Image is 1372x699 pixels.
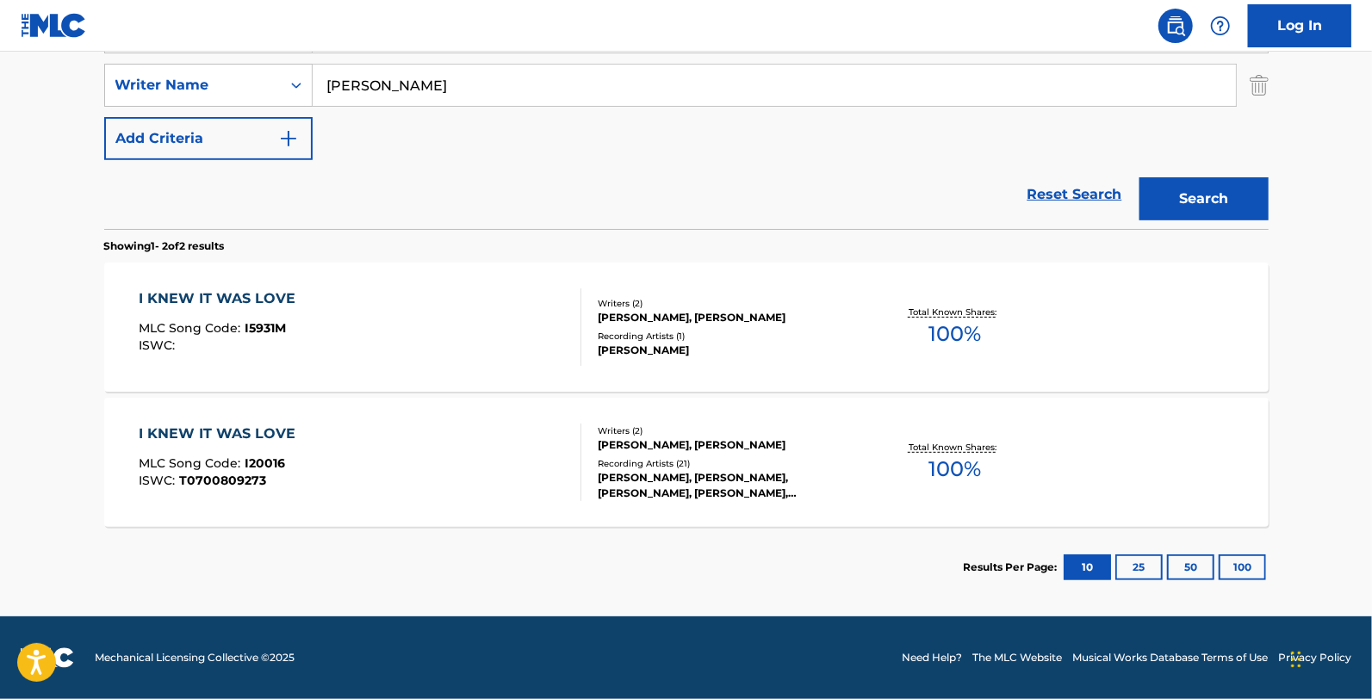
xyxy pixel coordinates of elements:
span: 100 % [928,319,981,349]
div: Writer Name [115,75,270,96]
button: 100 [1219,554,1266,580]
p: Total Known Shares: [909,306,1001,319]
div: I KNEW IT WAS LOVE [139,424,304,444]
div: I KNEW IT WAS LOVE [139,288,304,309]
button: 50 [1167,554,1214,580]
span: I5931M [245,320,286,336]
span: MLC Song Code : [139,320,245,336]
span: I20016 [245,455,285,471]
a: I KNEW IT WAS LOVEMLC Song Code:I5931MISWC:Writers (2)[PERSON_NAME], [PERSON_NAME]Recording Artis... [104,263,1269,392]
button: 10 [1064,554,1111,580]
a: Public Search [1158,9,1193,43]
a: Need Help? [902,650,962,665]
span: ISWC : [139,473,179,488]
a: Log In [1248,4,1351,47]
a: Musical Works Database Terms of Use [1072,650,1268,665]
div: [PERSON_NAME], [PERSON_NAME] [598,437,858,453]
img: logo [21,647,74,668]
span: 100 % [928,454,981,485]
div: [PERSON_NAME], [PERSON_NAME], [PERSON_NAME], [PERSON_NAME], [PERSON_NAME] [598,470,858,501]
span: T0700809273 [179,473,266,488]
iframe: Chat Widget [1286,616,1372,699]
button: Search [1139,177,1269,220]
span: ISWC : [139,337,179,353]
button: 25 [1115,554,1163,580]
div: [PERSON_NAME] [598,343,858,358]
img: Delete Criterion [1250,64,1269,107]
span: MLC Song Code : [139,455,245,471]
img: MLC Logo [21,13,87,38]
div: Writers ( 2 ) [598,424,858,437]
span: Mechanical Licensing Collective © 2025 [95,650,295,665]
a: I KNEW IT WAS LOVEMLC Song Code:I20016ISWC:T0700809273Writers (2)[PERSON_NAME], [PERSON_NAME]Reco... [104,398,1269,527]
div: Help [1203,9,1238,43]
div: Drag [1291,634,1301,685]
a: Privacy Policy [1278,650,1351,665]
img: help [1210,15,1231,36]
form: Search Form [104,10,1269,229]
a: Reset Search [1019,176,1131,213]
div: [PERSON_NAME], [PERSON_NAME] [598,310,858,325]
a: The MLC Website [972,650,1062,665]
img: search [1165,15,1186,36]
p: Showing 1 - 2 of 2 results [104,238,225,254]
div: Recording Artists ( 21 ) [598,457,858,470]
div: Recording Artists ( 1 ) [598,330,858,343]
button: Add Criteria [104,117,313,160]
img: 9d2ae6d4665cec9f34b9.svg [278,128,299,149]
p: Results Per Page: [964,560,1062,575]
div: Writers ( 2 ) [598,297,858,310]
p: Total Known Shares: [909,441,1001,454]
